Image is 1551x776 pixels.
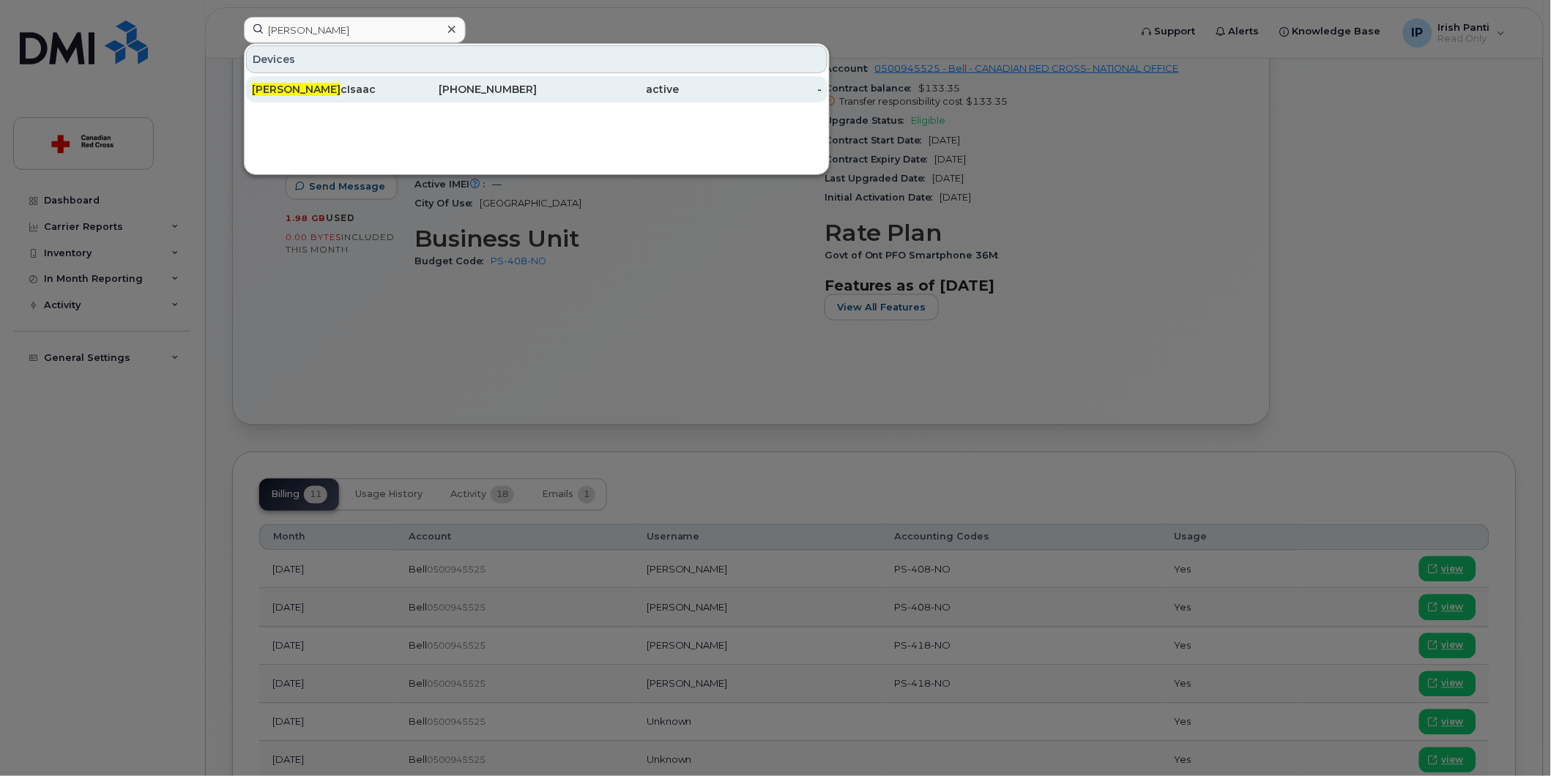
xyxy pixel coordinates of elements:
span: [PERSON_NAME] [252,83,341,96]
div: cIsaac [252,82,395,97]
div: - [680,82,822,97]
div: active [537,82,680,97]
div: [PHONE_NUMBER] [395,82,538,97]
input: Find something... [244,17,466,43]
div: Devices [246,45,827,73]
a: [PERSON_NAME]cIsaac[PHONE_NUMBER]active- [246,76,827,102]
